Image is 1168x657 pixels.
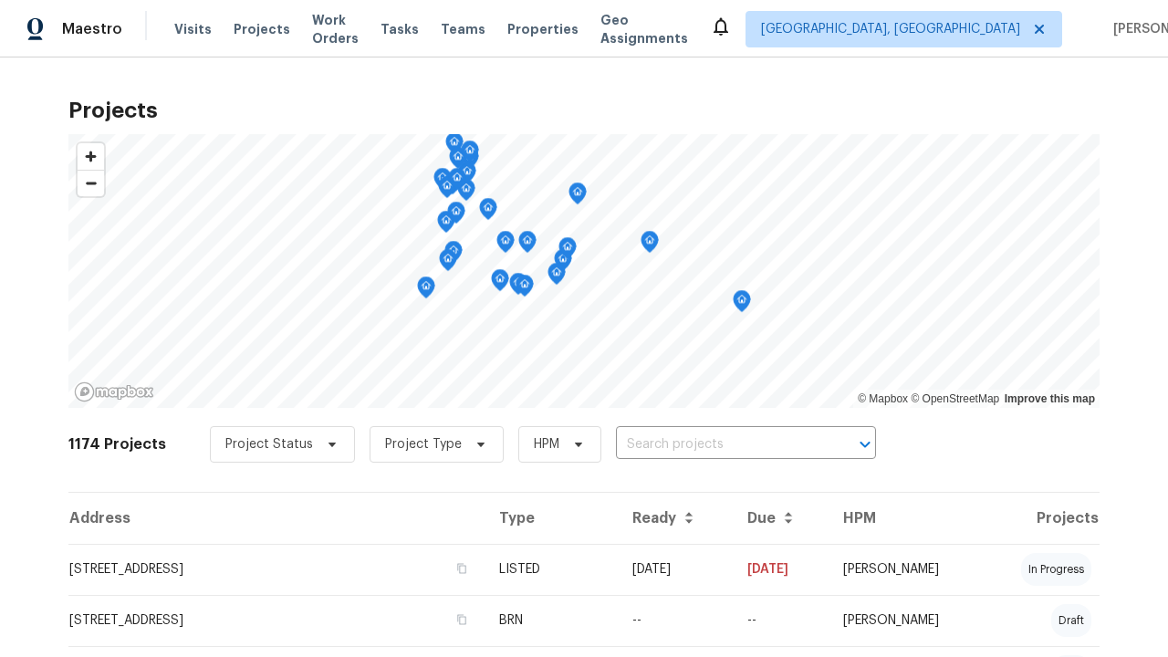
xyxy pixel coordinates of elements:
td: [STREET_ADDRESS] [68,595,485,646]
div: Map marker [509,273,527,301]
button: Zoom in [78,143,104,170]
span: Visits [174,20,212,38]
div: Map marker [445,132,464,161]
span: Geo Assignments [600,11,688,47]
span: Maestro [62,20,122,38]
div: Map marker [568,182,587,211]
input: Search projects [616,431,825,459]
div: Map marker [516,275,534,303]
span: HPM [534,435,559,454]
div: Map marker [444,241,463,269]
span: Projects [234,20,290,38]
td: BRN [485,595,618,646]
a: Mapbox [858,392,908,405]
div: Map marker [518,231,537,259]
div: Map marker [641,231,659,259]
div: Map marker [547,263,566,291]
a: Mapbox homepage [74,381,154,402]
div: Map marker [461,141,479,169]
span: Properties [507,20,579,38]
button: Open [852,432,878,457]
div: Map marker [449,147,467,175]
button: Copy Address [454,560,470,577]
td: [PERSON_NAME] [829,544,983,595]
button: Zoom out [78,170,104,196]
span: Tasks [381,23,419,36]
th: HPM [829,493,983,544]
div: Map marker [438,176,456,204]
div: in progress [1021,553,1091,586]
th: Projects [983,493,1100,544]
div: Map marker [457,179,475,207]
canvas: Map [68,134,1100,408]
div: Map marker [443,172,462,201]
h2: Projects [68,101,1100,120]
div: Map marker [448,168,466,196]
div: Map marker [447,202,465,230]
div: Map marker [491,269,509,297]
span: Teams [441,20,485,38]
span: [GEOGRAPHIC_DATA], [GEOGRAPHIC_DATA] [761,20,1020,38]
td: [DATE] [618,544,733,595]
div: Map marker [479,198,497,226]
a: Improve this map [1005,392,1095,405]
button: Copy Address [454,611,470,628]
a: OpenStreetMap [911,392,999,405]
div: Map marker [437,211,455,239]
div: Map marker [496,231,515,259]
h2: 1174 Projects [68,435,166,454]
div: Map marker [558,237,577,266]
div: Map marker [417,276,435,305]
div: Map marker [458,162,476,190]
td: [DATE] [733,544,829,595]
span: Project Type [385,435,462,454]
div: draft [1051,604,1091,637]
div: Map marker [554,249,572,277]
th: Type [485,493,618,544]
td: -- [618,595,733,646]
td: [PERSON_NAME] [829,595,983,646]
div: Map marker [433,168,452,196]
span: Project Status [225,435,313,454]
span: Work Orders [312,11,359,47]
td: LISTED [485,544,618,595]
span: Zoom out [78,171,104,196]
td: [STREET_ADDRESS] [68,544,485,595]
th: Ready [618,493,733,544]
td: -- [733,595,829,646]
th: Address [68,493,485,544]
th: Due [733,493,829,544]
div: Map marker [439,249,457,277]
div: Map marker [733,290,751,318]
